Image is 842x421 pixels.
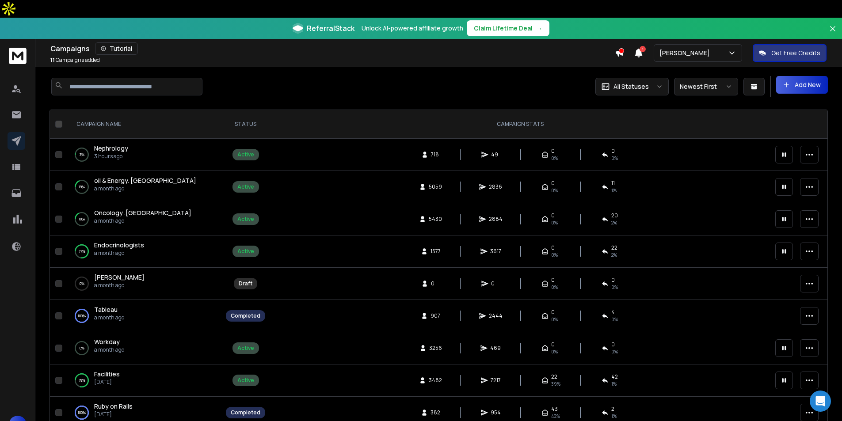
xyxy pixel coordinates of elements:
span: Endocrinologists [94,241,144,249]
th: STATUS [221,110,271,139]
a: [PERSON_NAME] [94,273,145,282]
span: 4 [611,309,615,316]
span: 49 [491,151,500,158]
button: Close banner [827,23,838,44]
span: 1 % [611,187,617,194]
span: oil & Energy. [GEOGRAPHIC_DATA] [94,176,196,185]
th: CAMPAIGN NAME [66,110,221,139]
span: 0 [611,148,615,155]
span: 1 % [611,413,617,420]
a: Endocrinologists [94,241,144,250]
td: 19%oil & Energy. [GEOGRAPHIC_DATA]a month ago [66,171,221,203]
span: 5430 [429,216,442,223]
div: Active [237,183,254,190]
div: Active [237,345,254,352]
span: 0% [551,155,558,162]
p: 3 % [80,150,84,159]
span: 3256 [429,345,442,352]
div: Draft [239,280,252,287]
span: 11 [50,56,55,64]
p: 3 hours ago [94,153,128,160]
span: 0% [551,251,558,258]
span: Facilities [94,370,120,378]
div: Completed [231,409,260,416]
a: Ruby on Rails [94,402,133,411]
button: Get Free Credits [753,44,827,62]
span: 0 [551,148,555,155]
p: Get Free Credits [771,49,820,57]
span: 0 [551,180,555,187]
span: Workday [94,338,120,346]
span: Tableau [94,305,118,314]
p: a month ago [94,282,145,289]
button: Claim Lifetime Deal→ [467,20,549,36]
p: 18 % [79,215,85,224]
a: Workday [94,338,120,346]
span: 7217 [491,377,501,384]
span: 0 % [611,316,618,323]
span: 0% [611,284,618,291]
span: 2444 [489,312,503,319]
span: 0% [551,219,558,226]
span: 954 [491,409,501,416]
span: 2836 [489,183,502,190]
p: 100 % [78,311,86,320]
span: 2 % [611,251,617,258]
span: 0% [551,316,558,323]
button: Add New [776,76,828,94]
p: [DATE] [94,411,133,418]
button: Tutorial [95,42,138,55]
td: 77%Endocrinologistsa month ago [66,235,221,268]
span: 2884 [489,216,503,223]
span: 11 [611,180,615,187]
p: 0 % [80,344,84,353]
span: 0 [551,309,555,316]
p: 100 % [78,408,86,417]
p: 0 % [80,279,84,288]
span: 3482 [429,377,442,384]
span: 0 % [611,348,618,355]
td: 0%[PERSON_NAME]a month ago [66,268,221,300]
p: Unlock AI-powered affiliate growth [362,24,463,33]
span: 718 [431,151,440,158]
span: Oncology .[GEOGRAPHIC_DATA] [94,209,191,217]
div: Active [237,151,254,158]
span: 1 % [611,380,617,387]
p: 79 % [79,376,85,385]
span: 3617 [490,248,501,255]
span: 0 [611,341,615,348]
span: 469 [490,345,501,352]
span: 43 [551,406,558,413]
p: 77 % [79,247,85,256]
p: a month ago [94,346,124,353]
span: 0 [551,244,555,251]
span: 907 [431,312,440,319]
div: Active [237,248,254,255]
span: 0 [551,277,555,284]
span: 0 [611,277,615,284]
p: 19 % [79,182,85,191]
div: Campaigns [50,42,615,55]
span: 0 [431,280,440,287]
p: [PERSON_NAME] [659,49,713,57]
span: 0% [551,348,558,355]
span: 382 [431,409,440,416]
span: 22 [611,244,617,251]
td: 3%Nephrology3 hours ago [66,139,221,171]
p: Campaigns added [50,57,100,64]
p: a month ago [94,217,191,224]
p: a month ago [94,314,124,321]
span: 0% [551,187,558,194]
span: ReferralStack [307,23,354,34]
td: 79%Facilities[DATE] [66,364,221,397]
span: 39 % [551,380,560,387]
span: 20 [611,212,618,219]
p: a month ago [94,185,196,192]
div: Open Intercom Messenger [810,391,831,412]
p: All Statuses [613,82,649,91]
span: 2 % [611,219,617,226]
a: Nephrology [94,144,128,153]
